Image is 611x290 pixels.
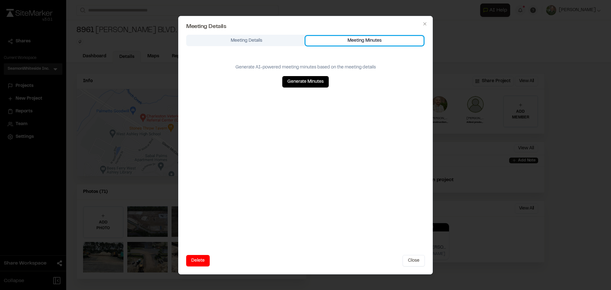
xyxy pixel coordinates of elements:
button: Close [403,255,425,266]
button: Meeting Details [187,36,305,46]
button: Generate Minutes [282,76,329,88]
button: Delete [186,255,210,266]
button: Meeting Minutes [305,36,424,46]
h2: Meeting Details [186,24,425,30]
p: Generate AI-powered meeting minutes based on the meeting details [235,64,376,71]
